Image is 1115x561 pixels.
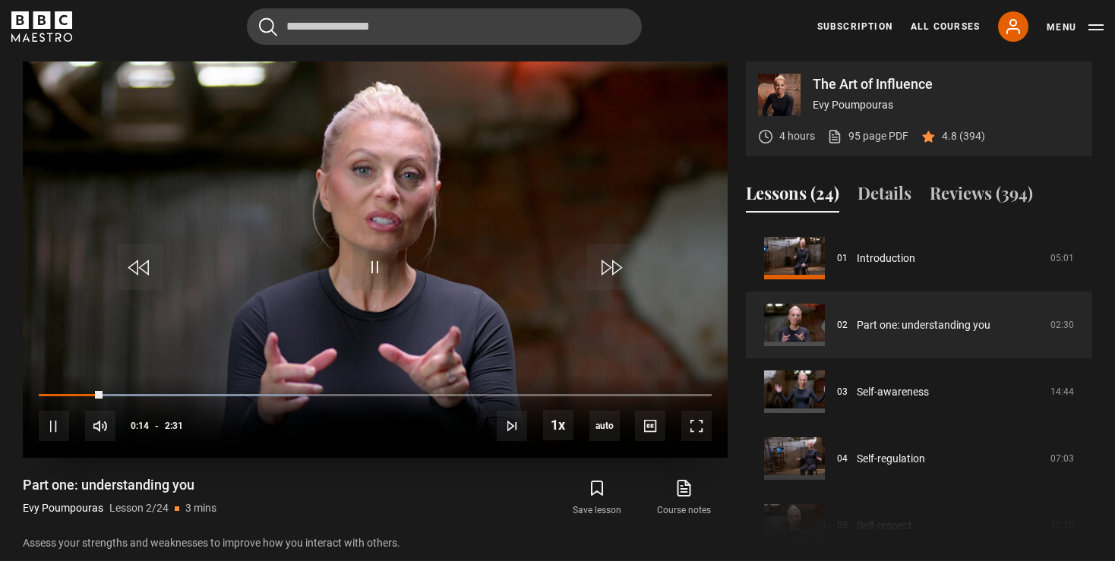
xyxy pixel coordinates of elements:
p: 3 mins [185,500,216,516]
a: Self-awareness [857,384,929,400]
button: Mute [85,411,115,441]
button: Lessons (24) [746,181,839,213]
button: Save lesson [554,476,640,520]
button: Details [858,181,911,213]
p: 4.8 (394) [942,128,985,144]
div: Progress Bar [39,394,712,397]
button: Fullscreen [681,411,712,441]
p: Lesson 2/24 [109,500,169,516]
input: Search [247,8,642,45]
a: Part one: understanding you [857,317,990,333]
svg: BBC Maestro [11,11,72,42]
span: 0:14 [131,412,149,440]
a: Subscription [817,20,892,33]
span: - [155,421,159,431]
button: Toggle navigation [1047,20,1104,35]
span: 2:31 [165,412,183,440]
button: Reviews (394) [930,181,1033,213]
a: 95 page PDF [827,128,908,144]
p: The Art of Influence [813,77,1080,91]
p: Assess your strengths and weaknesses to improve how you interact with others. [23,535,728,551]
button: Playback Rate [543,410,573,440]
p: 4 hours [779,128,815,144]
p: Evy Poumpouras [23,500,103,516]
a: Self-regulation [857,451,925,467]
button: Pause [39,411,69,441]
button: Submit the search query [259,17,277,36]
h1: Part one: understanding you [23,476,216,494]
button: Next Lesson [497,411,527,441]
a: All Courses [911,20,980,33]
span: auto [589,411,620,441]
video-js: Video Player [23,61,728,458]
a: Course notes [641,476,728,520]
p: Evy Poumpouras [813,97,1080,113]
button: Captions [635,411,665,441]
a: Introduction [857,251,915,266]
